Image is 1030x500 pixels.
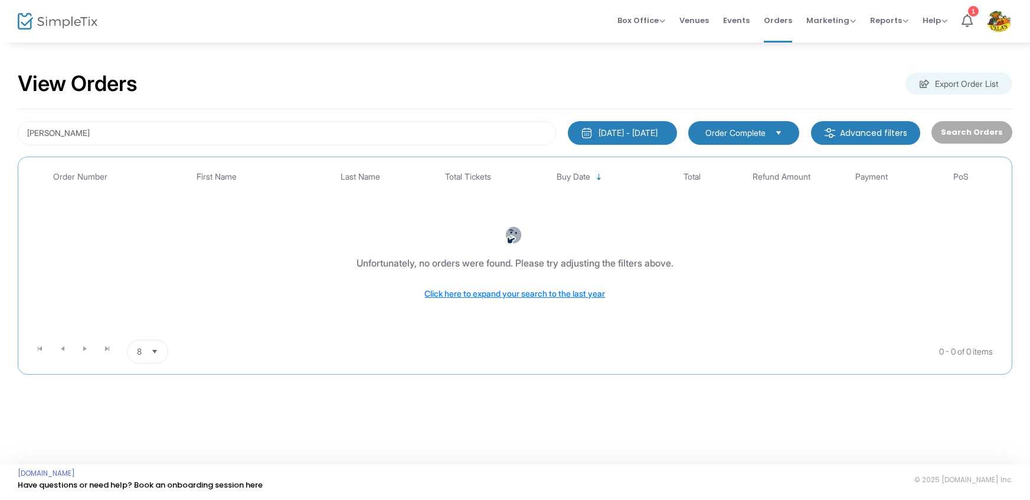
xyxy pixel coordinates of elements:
a: [DOMAIN_NAME] [18,469,75,478]
kendo-pager-info: 0 - 0 of 0 items [286,340,993,363]
span: © 2025 [DOMAIN_NAME] Inc. [914,475,1012,485]
button: Select [770,126,787,139]
div: Unfortunately, no orders were found. Please try adjusting the filters above. [357,256,673,270]
h2: View Orders [18,71,138,97]
span: 8 [137,346,142,358]
span: Last Name [341,172,380,182]
div: 1 [968,6,979,17]
div: Data table [24,163,1006,335]
m-button: Advanced filters [811,121,920,145]
span: Help [923,15,947,26]
span: Payment [855,172,888,182]
span: PoS [953,172,969,182]
div: [DATE] - [DATE] [599,127,658,139]
span: Buy Date [557,172,590,182]
img: face-thinking.png [505,226,522,244]
span: Marketing [806,15,856,26]
span: Venues [679,5,709,35]
span: Box Office [617,15,665,26]
span: Events [723,5,750,35]
span: Sortable [594,173,604,182]
span: Order Complete [705,127,766,139]
button: [DATE] - [DATE] [568,121,677,145]
span: First Name [197,172,237,182]
th: Refund Amount [737,163,826,191]
span: Orders [764,5,792,35]
span: Click here to expand your search to the last year [425,288,606,298]
a: Have questions or need help? Book an onboarding session here [18,479,263,491]
span: Order Number [53,172,107,182]
th: Total [647,163,737,191]
button: Select [146,340,163,363]
input: Search by name, email, phone, order number, ip address, or last 4 digits of card [18,121,556,145]
th: Total Tickets [423,163,513,191]
span: Reports [870,15,908,26]
img: monthly [581,127,593,139]
img: filter [824,127,836,139]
